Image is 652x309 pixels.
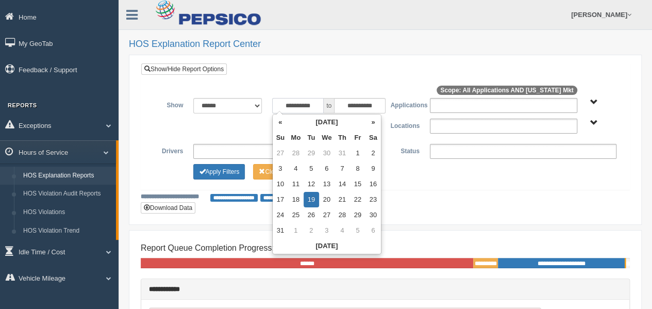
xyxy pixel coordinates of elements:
[365,176,381,192] td: 16
[273,207,288,223] td: 24
[350,130,365,145] th: Fr
[319,176,335,192] td: 13
[273,161,288,176] td: 3
[288,130,304,145] th: Mo
[385,144,424,156] label: Status
[149,98,188,110] label: Show
[365,130,381,145] th: Sa
[304,130,319,145] th: Tu
[319,207,335,223] td: 27
[350,161,365,176] td: 8
[273,176,288,192] td: 10
[365,115,381,130] th: »
[273,223,288,238] td: 31
[304,207,319,223] td: 26
[253,164,304,180] button: Change Filter Options
[288,176,304,192] td: 11
[319,130,335,145] th: We
[273,130,288,145] th: Su
[19,203,116,222] a: HOS Violations
[273,238,381,254] th: [DATE]
[365,145,381,161] td: 2
[288,161,304,176] td: 4
[141,202,195,214] button: Download Data
[304,176,319,192] td: 12
[193,164,245,180] button: Change Filter Options
[365,192,381,207] td: 23
[335,161,350,176] td: 7
[350,192,365,207] td: 22
[288,145,304,161] td: 28
[335,207,350,223] td: 28
[319,192,335,207] td: 20
[149,144,188,156] label: Drivers
[437,86,577,95] span: Scope: All Applications AND [US_STATE] Mkt
[19,222,116,240] a: HOS Violation Trend
[350,176,365,192] td: 15
[335,192,350,207] td: 21
[319,161,335,176] td: 6
[273,115,288,130] th: «
[324,98,334,113] span: to
[141,243,630,253] h4: Report Queue Completion Progress:
[386,119,425,131] label: Locations
[385,98,424,110] label: Applications
[304,161,319,176] td: 5
[365,161,381,176] td: 9
[273,145,288,161] td: 27
[288,207,304,223] td: 25
[304,192,319,207] td: 19
[288,115,365,130] th: [DATE]
[273,192,288,207] td: 17
[304,145,319,161] td: 29
[335,145,350,161] td: 31
[304,223,319,238] td: 2
[288,192,304,207] td: 18
[365,223,381,238] td: 6
[141,63,227,75] a: Show/Hide Report Options
[129,39,642,50] h2: HOS Explanation Report Center
[288,223,304,238] td: 1
[19,167,116,185] a: HOS Explanation Reports
[335,130,350,145] th: Th
[350,145,365,161] td: 1
[19,185,116,203] a: HOS Violation Audit Reports
[350,223,365,238] td: 5
[350,207,365,223] td: 29
[365,207,381,223] td: 30
[319,145,335,161] td: 30
[335,176,350,192] td: 14
[319,223,335,238] td: 3
[335,223,350,238] td: 4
